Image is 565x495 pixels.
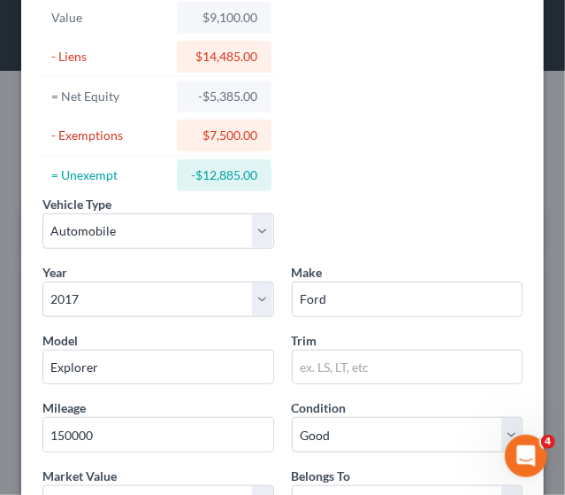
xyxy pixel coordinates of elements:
label: Year [42,263,67,282]
div: -$5,385.00 [191,88,257,105]
div: $9,100.00 [191,9,257,27]
input: ex. LS, LT, etc [293,351,523,384]
iframe: Intercom live chat [505,435,547,477]
div: = Unexempt [51,166,170,184]
div: Value [51,9,170,27]
span: Belongs To [292,468,351,483]
label: Model [42,331,78,350]
div: $14,485.00 [191,48,257,66]
label: Market Value [42,467,117,485]
label: Mileage [42,398,86,417]
label: Vehicle Type [42,195,111,213]
label: Condition [292,398,347,417]
div: -$12,885.00 [191,166,257,184]
div: - Exemptions [51,127,170,144]
span: 4 [541,435,555,449]
label: Trim [292,331,317,350]
span: Make [292,265,323,280]
div: - Liens [51,48,170,66]
input: -- [43,418,273,452]
input: ex. Nissan [293,282,523,316]
div: $7,500.00 [191,127,257,144]
input: ex. Altima [43,351,273,384]
div: = Net Equity [51,88,170,105]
